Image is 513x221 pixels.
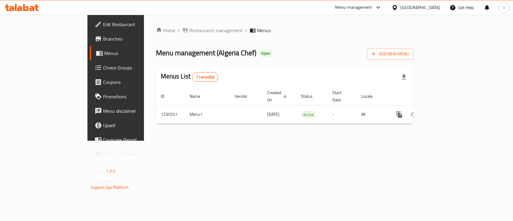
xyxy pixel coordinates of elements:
span: Menu management ( Algeria Chef ) [156,46,256,60]
span: Get support on: [90,177,118,185]
span: Vendor [235,93,255,100]
span: Active [301,111,316,118]
a: Menus [90,46,173,60]
span: Menus [257,27,271,34]
span: Branches [103,35,168,42]
div: Open [259,50,273,57]
th: Actions [387,87,455,106]
td: Menu I [185,105,230,124]
button: Change Status [407,107,421,122]
a: Restaurants management [182,27,243,34]
a: Edit Restaurant [90,17,173,32]
table: enhanced table [156,87,455,124]
span: Coverage Report [103,136,168,143]
span: 1.0.0 [106,167,115,175]
div: Export file [397,70,411,84]
span: Status [301,93,320,100]
a: Promotions [90,89,173,104]
a: Support.OpsPlatform [90,183,129,191]
td: All [356,105,387,124]
span: Version: [90,167,105,175]
span: Menus [104,50,168,57]
span: Restaurants management [189,27,243,34]
a: Choice Groups [90,60,173,75]
li: / [245,27,247,34]
div: Total records count [192,72,218,82]
span: Promotions [103,93,168,100]
span: Open [259,51,273,56]
span: Created On [267,89,289,103]
span: ID [161,93,172,100]
span: Coupons [103,78,168,86]
nav: breadcrumb [156,27,414,34]
a: Coupons [90,75,173,89]
a: Upsell [90,118,173,133]
h2: Menus List [161,72,218,82]
a: Menu disclaimer [90,104,173,118]
span: Menu disclaimer [103,107,168,115]
span: Choice Groups [103,64,168,71]
span: Grocery Checklist [103,151,168,158]
span: 1 record(s) [192,74,218,80]
span: Add New Menu [372,50,409,58]
span: Name [190,93,208,100]
span: Edit Restaurant [103,21,168,28]
button: Add New Menu [367,48,414,60]
div: [GEOGRAPHIC_DATA] [400,4,440,11]
button: more [392,107,407,122]
span: J [503,4,505,11]
a: Grocery Checklist [90,147,173,161]
span: [DATE] [267,110,279,118]
a: Branches [90,32,173,46]
span: Start Date [332,89,349,103]
span: Upsell [103,122,168,129]
a: Coverage Report [90,133,173,147]
span: Locale [361,93,380,100]
td: - [328,105,356,124]
li: / [178,27,180,34]
div: Menu-management [335,4,372,11]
